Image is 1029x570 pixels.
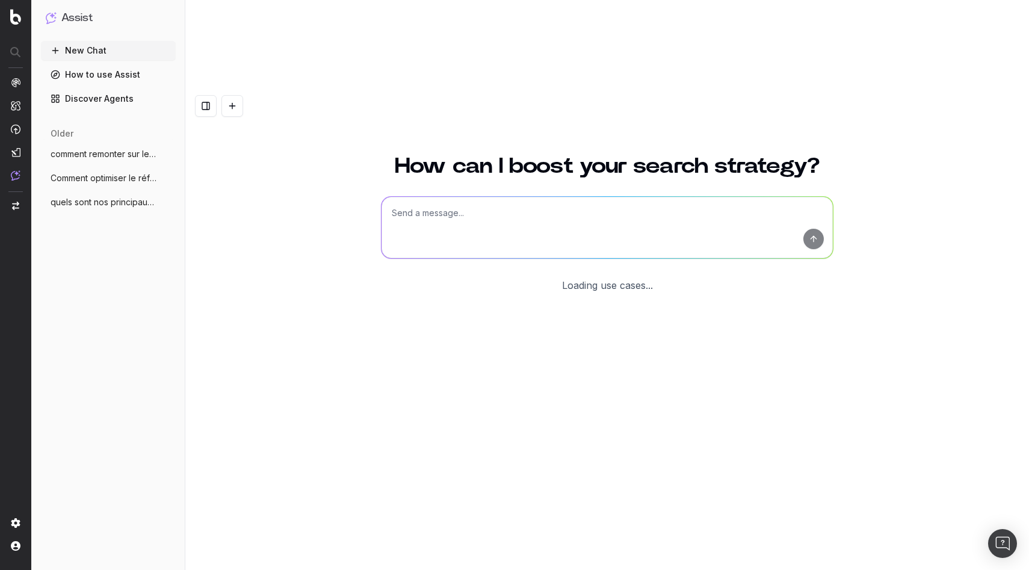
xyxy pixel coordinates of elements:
[61,10,93,26] h1: Assist
[11,518,20,528] img: Setting
[41,41,176,60] button: New Chat
[51,172,156,184] span: Comment optimiser le référencement du pa
[41,193,176,212] button: quels sont nos principaux concurrents su
[41,144,176,164] button: comment remonter sur le mot clé "lit enf
[51,196,156,208] span: quels sont nos principaux concurrents su
[381,155,833,177] h1: How can I boost your search strategy?
[11,147,20,157] img: Studio
[562,278,653,293] div: Loading use cases...
[11,101,20,111] img: Intelligence
[41,65,176,84] a: How to use Assist
[11,170,20,181] img: Assist
[46,12,57,23] img: Assist
[10,9,21,25] img: Botify logo
[41,89,176,108] a: Discover Agents
[12,202,19,210] img: Switch project
[51,148,156,160] span: comment remonter sur le mot clé "lit enf
[51,128,73,140] span: older
[41,169,176,188] button: Comment optimiser le référencement du pa
[46,10,171,26] button: Assist
[11,78,20,87] img: Analytics
[11,124,20,134] img: Activation
[988,529,1017,558] div: Open Intercom Messenger
[11,541,20,551] img: My account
